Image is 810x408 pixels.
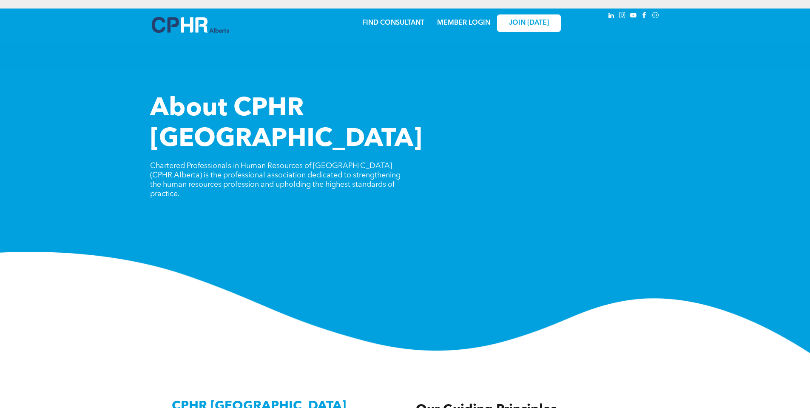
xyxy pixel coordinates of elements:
[150,162,401,198] span: Chartered Professionals in Human Resources of [GEOGRAPHIC_DATA] (CPHR Alberta) is the professiona...
[618,11,627,22] a: instagram
[497,14,561,32] a: JOIN [DATE]
[651,11,660,22] a: Social network
[362,20,424,26] a: FIND CONSULTANT
[437,20,490,26] a: MEMBER LOGIN
[152,17,229,33] img: A blue and white logo for cp alberta
[150,96,422,152] span: About CPHR [GEOGRAPHIC_DATA]
[607,11,616,22] a: linkedin
[640,11,649,22] a: facebook
[509,19,549,27] span: JOIN [DATE]
[629,11,638,22] a: youtube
